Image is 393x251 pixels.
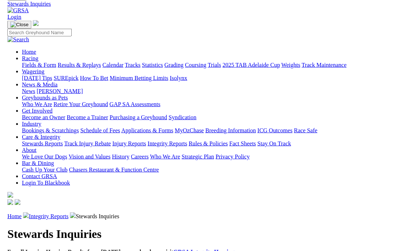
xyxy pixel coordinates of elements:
a: Care & Integrity [17,134,56,140]
a: MyOzChase [170,127,199,134]
a: 2025 TAB Adelaide Cup [218,62,275,68]
div: Industry [17,127,390,134]
a: Retire Your Greyhound [49,101,104,107]
img: logo-grsa-white.png [28,20,34,26]
a: Careers [126,154,144,160]
a: Rules & Policies [184,140,223,147]
a: News [17,88,31,94]
a: Login [3,14,17,20]
img: facebook.svg [3,199,9,205]
img: Close [6,22,24,28]
a: Integrity Reports [24,213,64,219]
a: Stewards Reports [17,140,58,147]
a: Injury Reports [108,140,142,147]
a: Cash Up Your Club [17,167,63,173]
a: Integrity Reports [143,140,183,147]
a: Purchasing a Greyhound [105,114,163,120]
a: Home [17,49,32,55]
a: Stay On Track [253,140,286,147]
a: SUREpick [49,75,74,81]
a: Race Safe [289,127,313,134]
a: Home [3,213,17,219]
a: Stewards Inquiries [3,1,390,7]
img: GRSA [3,7,24,14]
a: Track Injury Rebate [60,140,106,147]
img: Search [3,36,25,43]
a: Tracks [120,62,136,68]
button: Toggle navigation [3,21,27,29]
a: Strategic Plan [177,154,210,160]
h1: Stewards Inquiries [3,227,390,241]
a: GAP SA Assessments [105,101,156,107]
a: Racing [17,55,34,61]
a: Vision and Values [64,154,106,160]
div: Greyhounds as Pets [17,101,390,108]
a: Chasers Restaurant & Function Centre [64,167,154,173]
a: Syndication [164,114,192,120]
img: chevron-right.svg [65,212,71,218]
div: Care & Integrity [17,140,390,147]
a: Become an Owner [17,114,61,120]
p: Stewards Inquiries [3,212,390,220]
a: Minimum Betting Limits [105,75,164,81]
a: Trials [203,62,217,68]
a: Greyhounds as Pets [17,95,63,101]
a: Results & Replays [53,62,96,68]
input: Search [3,29,67,36]
a: Calendar [98,62,119,68]
a: Fields & Form [17,62,52,68]
div: Wagering [17,75,390,81]
a: [PERSON_NAME] [32,88,78,94]
a: Weights [277,62,296,68]
a: Statistics [138,62,159,68]
div: Get Involved [17,114,390,121]
a: Grading [160,62,179,68]
img: twitter.svg [10,199,16,205]
div: Racing [17,62,390,68]
a: Become a Trainer [62,114,104,120]
a: Fact Sheets [225,140,251,147]
a: Login To Blackbook [17,180,65,186]
a: Wagering [17,68,40,75]
a: Applications & Forms [117,127,169,134]
a: History [107,154,125,160]
a: Contact GRSA [17,173,52,179]
div: Bar & Dining [17,167,390,173]
a: About [17,147,32,153]
div: News & Media [17,88,390,95]
img: chevron-right.svg [19,212,24,218]
a: Track Maintenance [297,62,342,68]
a: Industry [17,121,37,127]
a: Coursing [180,62,202,68]
a: We Love Our Dogs [17,154,63,160]
a: Breeding Information [201,127,251,134]
a: Get Involved [17,108,48,114]
a: Schedule of Fees [76,127,115,134]
a: Who We Are [146,154,176,160]
a: Who We Are [17,101,48,107]
a: ICG Outcomes [253,127,288,134]
a: Bookings & Scratchings [17,127,74,134]
a: Bar & Dining [17,160,49,166]
a: How To Bet [76,75,104,81]
div: About [17,154,390,160]
a: Isolynx [165,75,183,81]
img: logo-grsa-white.png [3,192,9,198]
a: [DATE] Tips [17,75,48,81]
a: News & Media [17,81,53,88]
a: Privacy Policy [211,154,245,160]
